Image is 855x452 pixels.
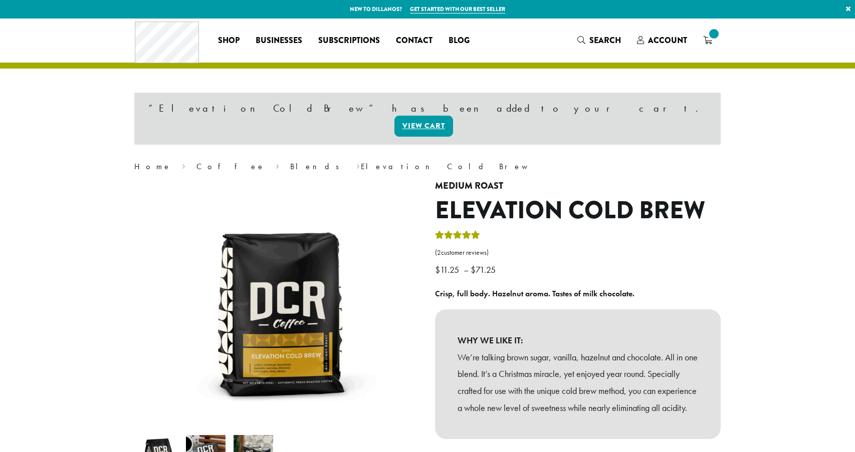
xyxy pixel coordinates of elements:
[437,248,441,257] span: 2
[435,264,440,275] span: $
[435,248,721,258] a: (2customer reviews)
[435,288,634,299] b: Crisp, full body. Hazelnut aroma. Tastes of milk chocolate.
[218,35,240,47] span: Shop
[134,161,721,173] nav: Breadcrumb
[290,161,346,172] a: Blends
[435,264,462,275] bdi: 11.25
[435,181,721,192] h4: Medium Roast
[356,157,360,173] span: ›
[464,264,469,275] span: –
[196,161,265,172] a: Coffee
[458,332,698,349] b: WHY WE LIKE IT:
[435,229,480,244] div: Rated 5.00 out of 5
[435,196,721,225] h1: Elevation Cold Brew
[210,33,248,49] a: Shop
[396,35,433,47] span: Contact
[648,35,687,46] span: Account
[471,264,498,275] bdi: 71.25
[449,35,470,47] span: Blog
[394,116,453,137] a: View cart
[318,35,380,47] span: Subscriptions
[256,35,302,47] span: Businesses
[134,161,171,172] a: Home
[458,349,698,416] p: We’re talking brown sugar, vanilla, hazelnut and chocolate. All in one blend. It’s a Christmas mi...
[569,32,629,49] a: Search
[182,157,185,173] span: ›
[471,264,476,275] span: $
[276,157,279,173] span: ›
[410,5,505,14] a: Get started with our best seller
[589,35,621,46] span: Search
[134,93,721,145] div: “Elevation Cold Brew” has been added to your cart.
